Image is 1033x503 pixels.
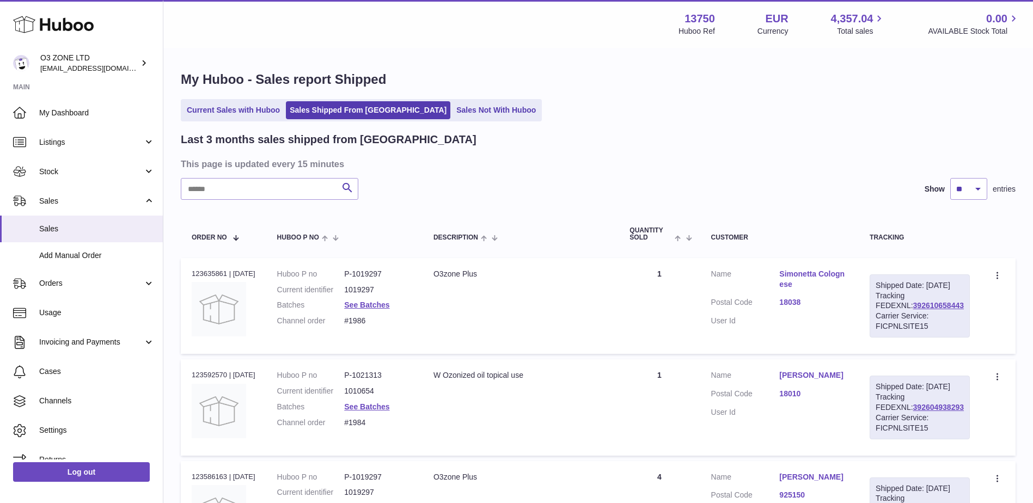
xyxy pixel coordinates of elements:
dt: Name [711,472,780,485]
span: Sales [39,224,155,234]
span: Cases [39,366,155,377]
div: O3zone Plus [433,472,608,482]
dt: Postal Code [711,389,780,402]
span: Quantity Sold [629,227,672,241]
div: Tracking FEDEXNL: [870,376,970,439]
h2: Last 3 months sales shipped from [GEOGRAPHIC_DATA] [181,132,476,147]
dt: Postal Code [711,490,780,503]
div: Currency [757,26,788,36]
a: [PERSON_NAME] [779,472,848,482]
span: Settings [39,425,155,435]
dt: Current identifier [277,487,345,498]
span: Huboo P no [277,234,319,241]
span: Order No [192,234,227,241]
span: Stock [39,167,143,177]
dt: Current identifier [277,386,345,396]
div: Shipped Date: [DATE] [876,382,964,392]
span: My Dashboard [39,108,155,118]
dd: P-1021313 [344,370,412,381]
td: 1 [619,258,700,354]
span: Sales [39,196,143,206]
a: 392610658443 [913,301,964,310]
dt: Batches [277,402,345,412]
strong: EUR [765,11,788,26]
dd: 1010654 [344,386,412,396]
a: Sales Not With Huboo [453,101,540,119]
span: Returns [39,455,155,465]
span: Channels [39,396,155,406]
dt: Postal Code [711,297,780,310]
span: Add Manual Order [39,250,155,261]
dt: Current identifier [277,285,345,295]
a: Simonetta Colognese [779,269,848,290]
h1: My Huboo - Sales report Shipped [181,71,1016,88]
a: Current Sales with Huboo [183,101,284,119]
dt: Channel order [277,418,345,428]
a: 925150 [779,490,848,500]
div: O3zone Plus [433,269,608,279]
div: W Ozonized oil topical use [433,370,608,381]
dt: Huboo P no [277,370,345,381]
a: [PERSON_NAME] [779,370,848,381]
div: Carrier Service: FICPNLSITE15 [876,311,964,332]
a: See Batches [344,402,389,411]
dt: Channel order [277,316,345,326]
a: See Batches [344,300,389,309]
span: Invoicing and Payments [39,337,143,347]
td: 1 [619,359,700,455]
dt: Name [711,269,780,292]
div: Carrier Service: FICPNLSITE15 [876,413,964,433]
div: Tracking FEDEXNL: [870,274,970,338]
a: 18038 [779,297,848,308]
div: Customer [711,234,848,241]
span: [EMAIL_ADDRESS][DOMAIN_NAME] [40,64,160,72]
dd: 1019297 [344,285,412,295]
span: 4,357.04 [831,11,873,26]
span: Orders [39,278,143,289]
div: Huboo Ref [679,26,715,36]
div: Shipped Date: [DATE] [876,280,964,291]
dd: P-1019297 [344,472,412,482]
img: no-photo-large.jpg [192,282,246,336]
dt: User Id [711,407,780,418]
img: no-photo-large.jpg [192,384,246,438]
div: 123635861 | [DATE] [192,269,255,279]
a: 0.00 AVAILABLE Stock Total [928,11,1020,36]
div: O3 ZONE LTD [40,53,138,73]
img: hello@o3zoneltd.co.uk [13,55,29,71]
dd: 1019297 [344,487,412,498]
dt: Name [711,370,780,383]
dt: Huboo P no [277,472,345,482]
label: Show [925,184,945,194]
dt: Huboo P no [277,269,345,279]
span: Listings [39,137,143,148]
span: entries [993,184,1016,194]
h3: This page is updated every 15 minutes [181,158,1013,170]
div: 123586163 | [DATE] [192,472,255,482]
span: Usage [39,308,155,318]
a: Log out [13,462,150,482]
span: Total sales [837,26,885,36]
span: 0.00 [986,11,1007,26]
a: 392604938293 [913,403,964,412]
dd: P-1019297 [344,269,412,279]
a: 4,357.04 Total sales [831,11,886,36]
a: Sales Shipped From [GEOGRAPHIC_DATA] [286,101,450,119]
dt: Batches [277,300,345,310]
a: 18010 [779,389,848,399]
div: 123592570 | [DATE] [192,370,255,380]
span: Description [433,234,478,241]
span: AVAILABLE Stock Total [928,26,1020,36]
dd: #1984 [344,418,412,428]
dd: #1986 [344,316,412,326]
strong: 13750 [684,11,715,26]
div: Shipped Date: [DATE] [876,483,964,494]
dt: User Id [711,316,780,326]
div: Tracking [870,234,970,241]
